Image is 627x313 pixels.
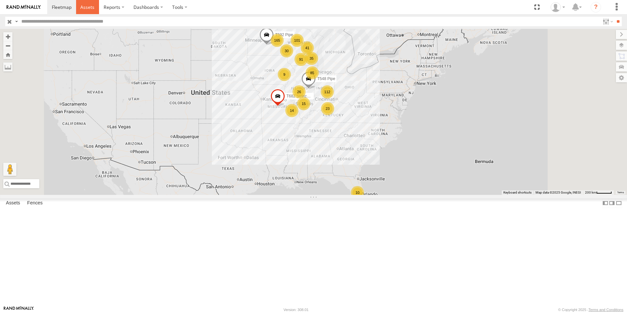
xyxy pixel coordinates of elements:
div: 15 [297,97,310,110]
a: Visit our Website [4,306,34,313]
div: 165 [271,34,284,47]
label: Hide Summary Table [616,198,622,208]
button: Map Scale: 200 km per 44 pixels [583,190,614,195]
div: 30 [280,44,293,57]
label: Measure [3,62,12,72]
a: Terms (opens in new tab) [617,191,624,194]
img: rand-logo.svg [7,5,41,10]
div: © Copyright 2025 - [558,308,623,312]
div: 91 [294,53,308,66]
label: Search Filter Options [600,17,614,26]
label: Dock Summary Table to the Right [609,198,615,208]
div: 112 [321,85,334,98]
span: T548 Pipe [317,76,335,81]
label: Fences [24,198,46,208]
label: Search Query [14,17,19,26]
button: Drag Pegman onto the map to open Street View [3,163,16,176]
label: Assets [3,198,23,208]
div: 41 [301,41,314,54]
div: 26 [293,85,306,98]
a: Terms and Conditions [589,308,623,312]
span: T592 Pipe [275,32,293,37]
button: Zoom out [3,41,12,50]
button: Keyboard shortcuts [503,190,532,195]
i: ? [591,2,601,12]
div: 85 [306,66,319,79]
div: Version: 308.01 [284,308,309,312]
button: Zoom in [3,32,12,41]
div: 9 [278,68,291,81]
span: 200 km [585,191,596,194]
div: 10 [351,186,364,199]
div: Jay Hammerstrom [548,2,567,12]
div: 35 [305,52,318,65]
div: 23 [321,102,334,115]
div: 14 [285,104,298,117]
span: Map data ©2025 Google, INEGI [536,191,581,194]
label: Map Settings [616,73,627,82]
button: Zoom Home [3,50,12,59]
span: T682 Stretch Flat [286,94,316,98]
div: 101 [291,34,304,47]
label: Dock Summary Table to the Left [602,198,609,208]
